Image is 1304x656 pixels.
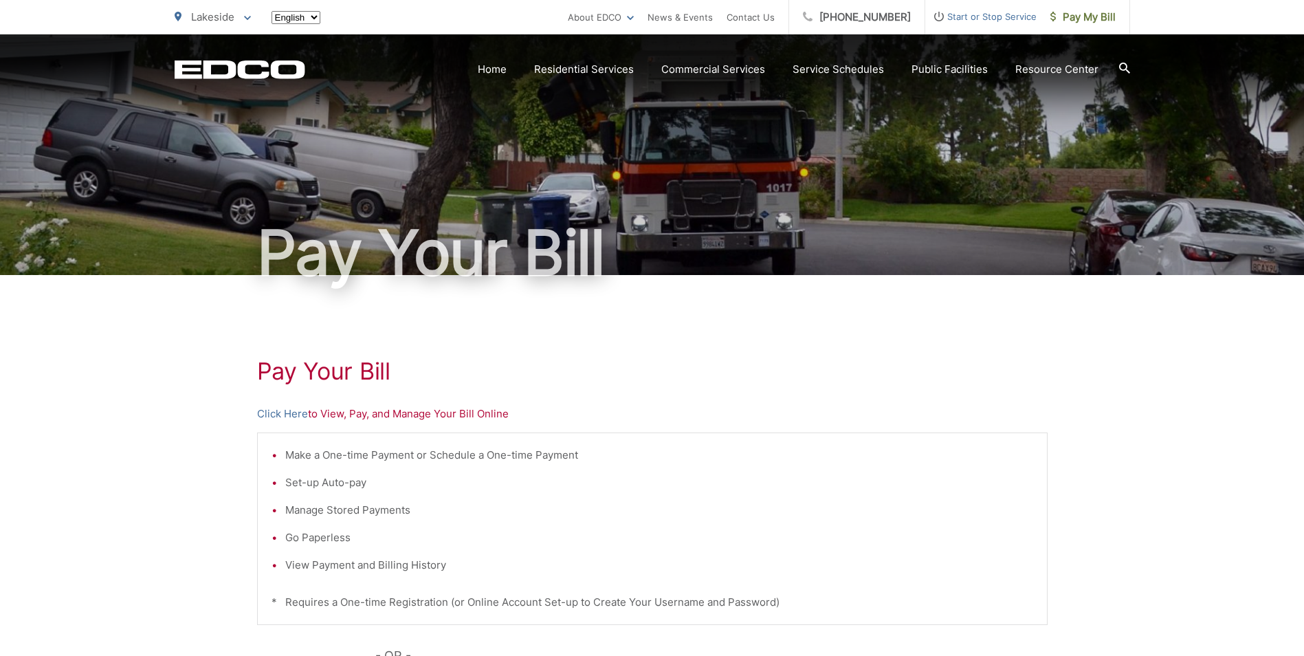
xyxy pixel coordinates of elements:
[257,406,308,422] a: Click Here
[727,9,775,25] a: Contact Us
[257,406,1048,422] p: to View, Pay, and Manage Your Bill Online
[661,61,765,78] a: Commercial Services
[1015,61,1098,78] a: Resource Center
[257,358,1048,385] h1: Pay Your Bill
[285,447,1033,463] li: Make a One-time Payment or Schedule a One-time Payment
[285,557,1033,573] li: View Payment and Billing History
[534,61,634,78] a: Residential Services
[793,61,884,78] a: Service Schedules
[285,474,1033,491] li: Set-up Auto-pay
[285,502,1033,518] li: Manage Stored Payments
[175,60,305,79] a: EDCD logo. Return to the homepage.
[478,61,507,78] a: Home
[175,219,1130,287] h1: Pay Your Bill
[648,9,713,25] a: News & Events
[568,9,634,25] a: About EDCO
[272,594,1033,611] p: * Requires a One-time Registration (or Online Account Set-up to Create Your Username and Password)
[285,529,1033,546] li: Go Paperless
[1050,9,1116,25] span: Pay My Bill
[191,10,234,23] span: Lakeside
[272,11,320,24] select: Select a language
[911,61,988,78] a: Public Facilities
